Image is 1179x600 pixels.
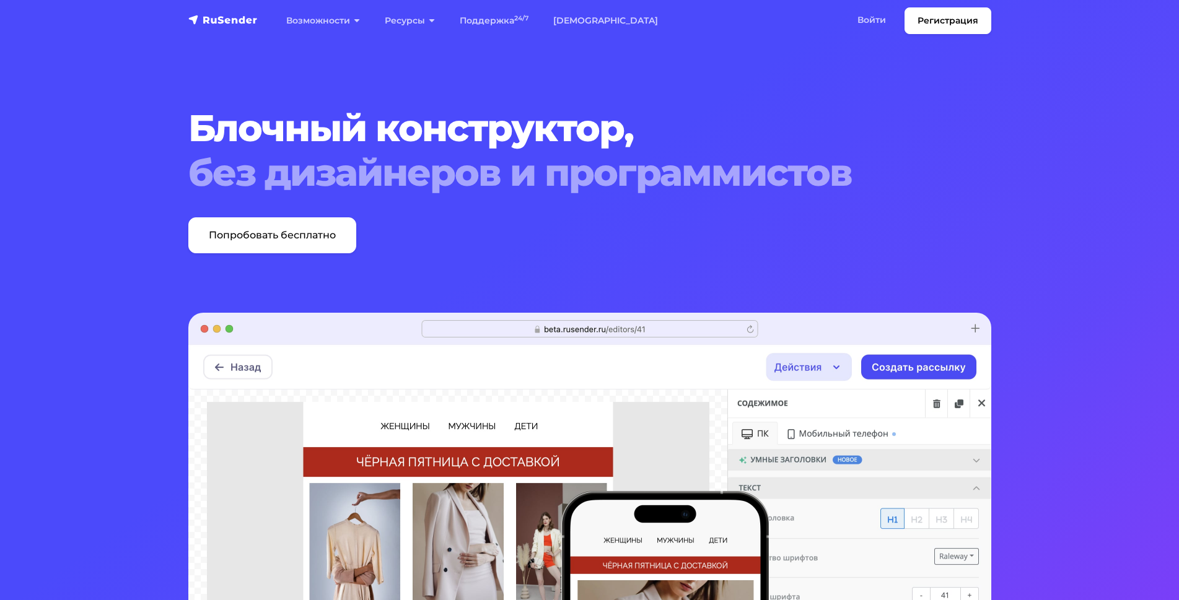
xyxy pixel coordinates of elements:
[845,7,898,33] a: Войти
[447,8,541,33] a: Поддержка24/7
[541,8,670,33] a: [DEMOGRAPHIC_DATA]
[372,8,447,33] a: Ресурсы
[188,217,356,253] a: Попробовать бесплатно
[905,7,991,34] a: Регистрация
[188,106,923,195] h1: Блочный конструктор,
[274,8,372,33] a: Возможности
[514,14,528,22] sup: 24/7
[188,14,258,26] img: RuSender
[188,150,923,195] span: без дизайнеров и программистов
